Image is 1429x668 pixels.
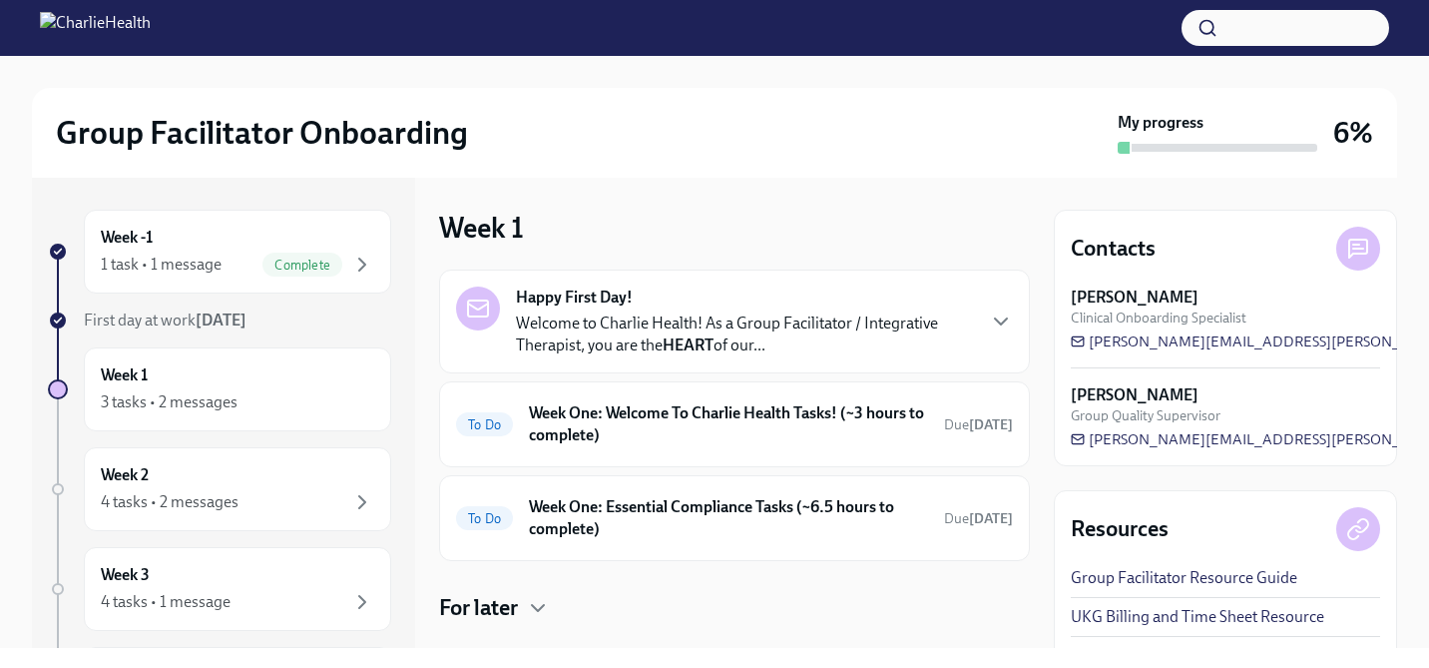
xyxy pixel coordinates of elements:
div: 3 tasks • 2 messages [101,391,238,413]
a: Week -11 task • 1 messageComplete [48,210,391,294]
span: Due [944,510,1013,527]
h6: Week One: Essential Compliance Tasks (~6.5 hours to complete) [529,496,928,540]
a: Week 34 tasks • 1 message [48,547,391,631]
a: UKG Billing and Time Sheet Resource [1071,606,1324,628]
span: Group Quality Supervisor [1071,406,1220,425]
div: For later [439,593,1030,623]
strong: My progress [1118,112,1203,134]
h2: Group Facilitator Onboarding [56,113,468,153]
img: CharlieHealth [40,12,151,44]
a: Week 13 tasks • 2 messages [48,347,391,431]
h3: 6% [1333,115,1373,151]
a: Group Facilitator Resource Guide [1071,567,1297,589]
div: 4 tasks • 1 message [101,591,231,613]
span: To Do [456,511,513,526]
strong: [PERSON_NAME] [1071,384,1198,406]
div: 4 tasks • 2 messages [101,491,238,513]
strong: HEART [663,335,714,354]
h6: Week 2 [101,464,149,486]
h6: Week One: Welcome To Charlie Health Tasks! (~3 hours to complete) [529,402,928,446]
a: How to Submit an IT Ticket [1071,645,1253,667]
a: To DoWeek One: Essential Compliance Tasks (~6.5 hours to complete)Due[DATE] [456,492,1013,544]
div: 1 task • 1 message [101,254,222,276]
span: Complete [262,258,342,273]
h6: Week 1 [101,364,148,386]
h6: Week 3 [101,564,150,586]
strong: [PERSON_NAME] [1071,287,1198,309]
a: To DoWeek One: Welcome To Charlie Health Tasks! (~3 hours to complete)Due[DATE] [456,398,1013,450]
span: Due [944,416,1013,433]
strong: [DATE] [196,311,246,330]
h4: Resources [1071,514,1169,544]
h3: Week 1 [439,210,524,246]
p: Welcome to Charlie Health! As a Group Facilitator / Integrative Therapist, you are the of our... [516,313,973,356]
span: October 6th, 2025 08:00 [944,509,1013,528]
span: First day at work [84,311,246,330]
a: First day at work[DATE] [48,310,391,332]
h4: Contacts [1071,234,1156,264]
a: Week 24 tasks • 2 messages [48,447,391,531]
strong: Happy First Day! [516,287,633,309]
span: October 6th, 2025 08:00 [944,415,1013,434]
h4: For later [439,593,518,623]
span: Clinical Onboarding Specialist [1071,309,1246,328]
h6: Week -1 [101,227,153,249]
strong: [DATE] [969,510,1013,527]
span: To Do [456,417,513,432]
strong: [DATE] [969,416,1013,433]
